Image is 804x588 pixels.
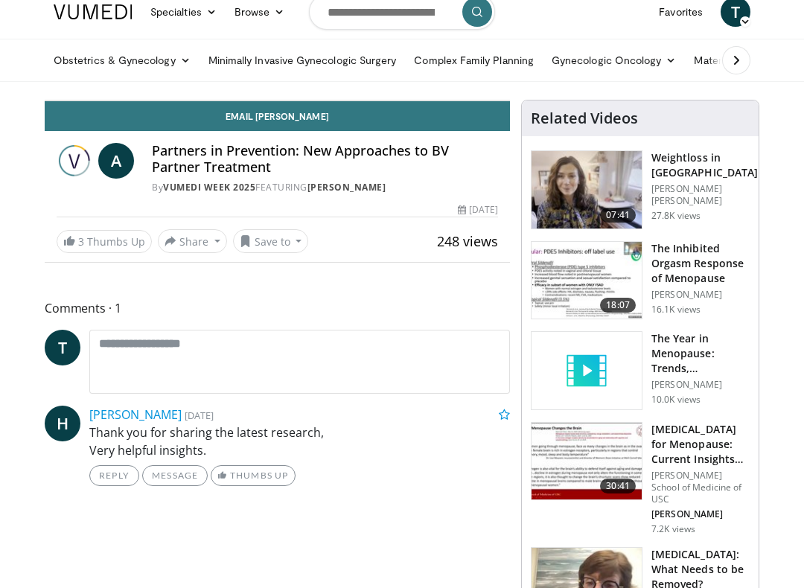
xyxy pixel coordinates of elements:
[89,406,182,423] a: [PERSON_NAME]
[600,479,636,493] span: 30:41
[437,232,498,250] span: 248 views
[651,379,750,391] p: [PERSON_NAME]
[531,331,750,410] a: The Year in Menopause: Trends, Controversies & Future Directions [PERSON_NAME] 10.0K views
[57,230,152,253] a: 3 Thumbs Up
[651,523,695,535] p: 7.2K views
[651,508,750,520] p: [PERSON_NAME]
[651,289,750,301] p: [PERSON_NAME]
[651,394,701,406] p: 10.0K views
[651,470,750,505] p: [PERSON_NAME] School of Medicine of USC
[532,332,642,409] img: video_placeholder_short.svg
[531,422,750,535] a: 30:41 [MEDICAL_DATA] for Menopause: Current Insights and Futu… [PERSON_NAME] School of Medicine o...
[651,331,750,376] h3: The Year in Menopause: Trends, Controversies & Future Directions
[78,234,84,249] span: 3
[98,143,134,179] a: A
[651,241,750,286] h3: The Inhibited Orgasm Response of Menopause
[89,465,139,486] a: Reply
[651,304,701,316] p: 16.1K views
[45,298,510,318] span: Comments 1
[307,181,386,194] a: [PERSON_NAME]
[152,181,498,194] div: By FEATURING
[532,242,642,319] img: 283c0f17-5e2d-42ba-a87c-168d447cdba4.150x105_q85_crop-smart_upscale.jpg
[651,183,758,207] p: [PERSON_NAME] [PERSON_NAME]
[458,203,498,217] div: [DATE]
[532,423,642,500] img: 47271b8a-94f4-49c8-b914-2a3d3af03a9e.150x105_q85_crop-smart_upscale.jpg
[532,151,642,229] img: 9983fed1-7565-45be-8934-aef1103ce6e2.150x105_q85_crop-smart_upscale.jpg
[142,465,208,486] a: Message
[45,406,80,441] a: H
[45,101,510,131] a: Email [PERSON_NAME]
[163,181,255,194] a: Vumedi Week 2025
[651,422,750,467] h3: [MEDICAL_DATA] for Menopause: Current Insights and Futu…
[54,4,133,19] img: VuMedi Logo
[89,424,510,459] p: Thank you for sharing the latest research, Very helpful insights.
[45,45,200,75] a: Obstetrics & Gynecology
[531,241,750,320] a: 18:07 The Inhibited Orgasm Response of Menopause [PERSON_NAME] 16.1K views
[45,330,80,365] a: T
[57,143,92,179] img: Vumedi Week 2025
[185,409,214,422] small: [DATE]
[211,465,295,486] a: Thumbs Up
[152,143,498,175] h4: Partners in Prevention: New Approaches to BV Partner Treatment
[651,150,758,180] h3: Weightloss in [GEOGRAPHIC_DATA]
[600,208,636,223] span: 07:41
[233,229,309,253] button: Save to
[531,150,750,229] a: 07:41 Weightloss in [GEOGRAPHIC_DATA] [PERSON_NAME] [PERSON_NAME] 27.8K views
[600,298,636,313] span: 18:07
[200,45,406,75] a: Minimally Invasive Gynecologic Surgery
[543,45,685,75] a: Gynecologic Oncology
[651,210,701,222] p: 27.8K views
[531,109,638,127] h4: Related Videos
[405,45,543,75] a: Complex Family Planning
[158,229,227,253] button: Share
